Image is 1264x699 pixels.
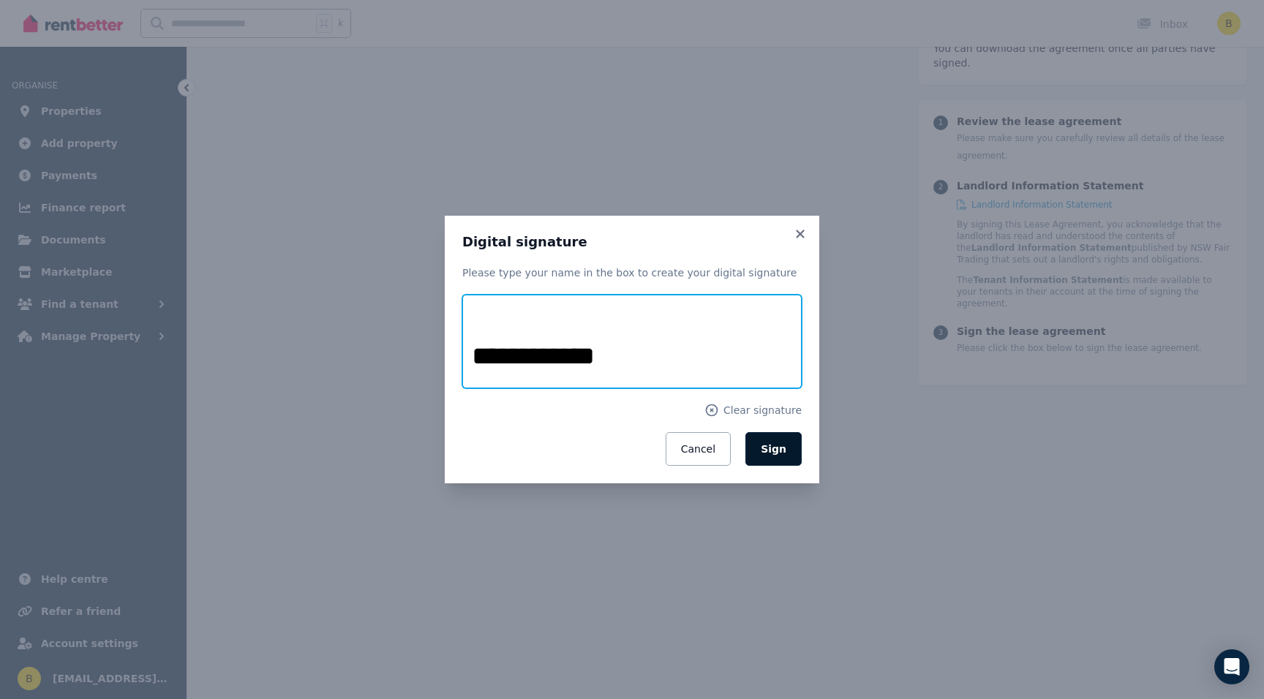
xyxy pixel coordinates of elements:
button: Cancel [666,432,731,466]
button: Sign [745,432,802,466]
p: Please type your name in the box to create your digital signature [462,265,802,280]
h3: Digital signature [462,233,802,251]
span: Sign [761,443,786,455]
span: Clear signature [723,403,802,417]
div: Open Intercom Messenger [1214,649,1249,684]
